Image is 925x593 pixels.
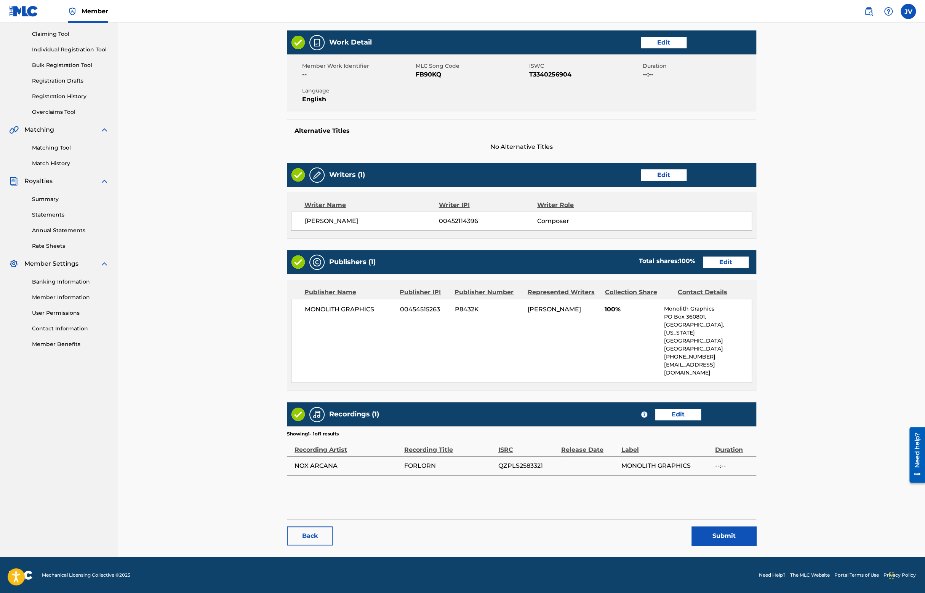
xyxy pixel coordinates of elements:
[881,4,896,19] div: Help
[32,77,109,85] a: Registration Drafts
[9,259,18,268] img: Member Settings
[312,410,322,419] img: Recordings
[291,36,305,49] img: Valid
[643,62,754,70] span: Duration
[329,171,365,179] h5: Writers (1)
[528,288,599,297] div: Represented Writers
[703,257,749,268] a: Edit
[304,288,394,297] div: Publisher Name
[605,288,672,297] div: Collection Share
[864,7,873,16] img: search
[715,437,752,454] div: Duration
[664,361,752,377] p: [EMAIL_ADDRESS][DOMAIN_NAME]
[498,437,557,454] div: ISRC
[664,321,752,345] p: [GEOGRAPHIC_DATA], [US_STATE][GEOGRAPHIC_DATA]
[416,70,527,79] span: FB90KQ
[561,437,618,454] div: Release Date
[679,257,695,265] span: 100 %
[100,259,109,268] img: expand
[498,461,557,470] span: QZPLS2583321
[664,353,752,361] p: [PHONE_NUMBER]
[455,305,522,314] span: P8432K
[691,526,756,545] button: Submit
[678,288,745,297] div: Contact Details
[32,159,109,167] a: Match History
[664,313,752,321] p: PO Box 360801,
[32,293,109,301] a: Member Information
[901,4,916,19] div: User Menu
[904,424,925,487] iframe: Resource Center
[400,288,449,297] div: Publisher IPI
[605,305,658,314] span: 100%
[32,108,109,116] a: Overclaims Tool
[100,177,109,186] img: expand
[9,6,38,17] img: MLC Logo
[82,7,108,16] span: Member
[32,195,109,203] a: Summary
[439,217,537,226] span: 00452114396
[537,217,627,226] span: Composer
[287,430,339,437] p: Showing 1 - 1 of 1 results
[302,87,414,95] span: Language
[790,572,830,579] a: The MLC Website
[32,46,109,54] a: Individual Registration Tool
[32,92,109,100] a: Registration History
[529,70,641,79] span: T3340256904
[100,125,109,134] img: expand
[32,144,109,152] a: Matching Tool
[400,305,449,314] span: 00454515263
[329,38,372,47] h5: Work Detail
[312,171,322,180] img: Writers
[305,305,394,314] span: MONOLITH GRAPHICS
[404,461,494,470] span: FORLORN
[24,259,78,268] span: Member Settings
[287,142,756,151] span: No Alternative Titles
[883,572,916,579] a: Privacy Policy
[404,437,494,454] div: Recording Title
[439,201,538,210] div: Writer IPI
[294,461,400,470] span: NOX ARCANA
[32,30,109,38] a: Claiming Tool
[887,556,925,593] iframe: Chat Widget
[655,409,701,420] a: Edit
[329,258,376,266] h5: Publishers (1)
[537,201,627,210] div: Writer Role
[312,258,322,267] img: Publishers
[32,309,109,317] a: User Permissions
[302,95,414,104] span: English
[32,242,109,250] a: Rate Sheets
[312,38,322,47] img: Work Detail
[9,571,33,580] img: logo
[664,345,752,353] p: [GEOGRAPHIC_DATA]
[621,461,711,470] span: MONOLITH GRAPHICS
[715,461,752,470] span: --:--
[528,306,581,313] span: [PERSON_NAME]
[32,226,109,234] a: Annual Statements
[24,177,53,186] span: Royalties
[621,437,711,454] div: Label
[32,61,109,69] a: Bulk Registration Tool
[834,572,879,579] a: Portal Terms of Use
[32,325,109,333] a: Contact Information
[294,127,749,135] h5: Alternative Titles
[889,564,894,587] div: Drag
[416,62,527,70] span: MLC Song Code
[529,62,641,70] span: ISWC
[641,169,687,181] a: Edit
[641,411,647,418] span: ?
[291,408,305,421] img: Valid
[32,278,109,286] a: Banking Information
[641,37,687,48] a: Edit
[664,305,752,313] p: Monolith Graphics
[861,4,876,19] a: Public Search
[24,125,54,134] span: Matching
[9,177,18,186] img: Royalties
[32,340,109,348] a: Member Benefits
[304,201,439,210] div: Writer Name
[291,168,305,182] img: Valid
[454,288,522,297] div: Publisher Number
[305,217,439,226] span: [PERSON_NAME]
[287,526,333,545] a: Back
